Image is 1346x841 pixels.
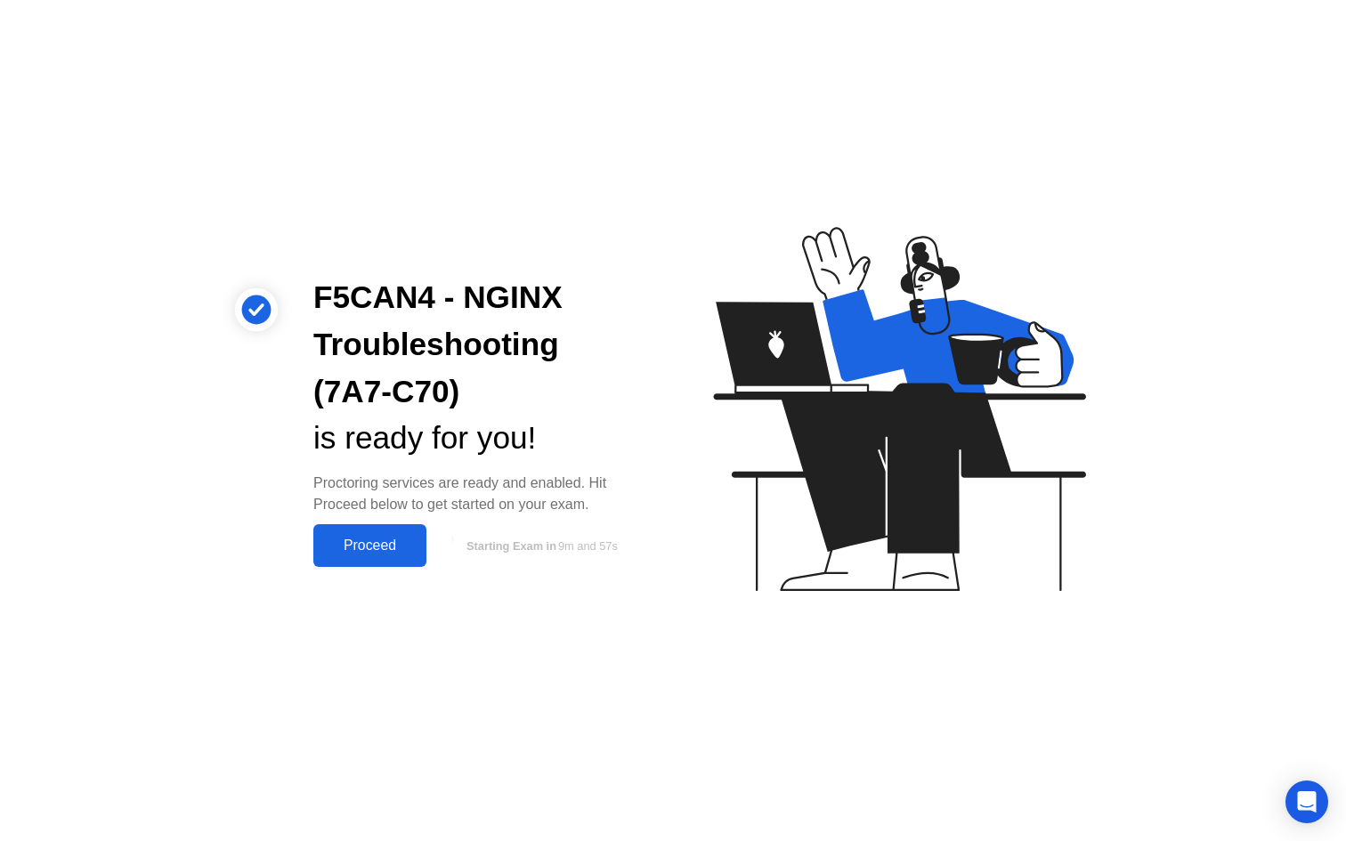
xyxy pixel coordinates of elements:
[558,539,618,553] span: 9m and 57s
[313,274,645,415] div: F5CAN4 - NGINX Troubleshooting (7A7-C70)
[435,529,645,562] button: Starting Exam in9m and 57s
[1285,780,1328,823] div: Open Intercom Messenger
[319,538,421,554] div: Proceed
[313,415,645,462] div: is ready for you!
[313,524,426,567] button: Proceed
[313,473,645,515] div: Proctoring services are ready and enabled. Hit Proceed below to get started on your exam.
